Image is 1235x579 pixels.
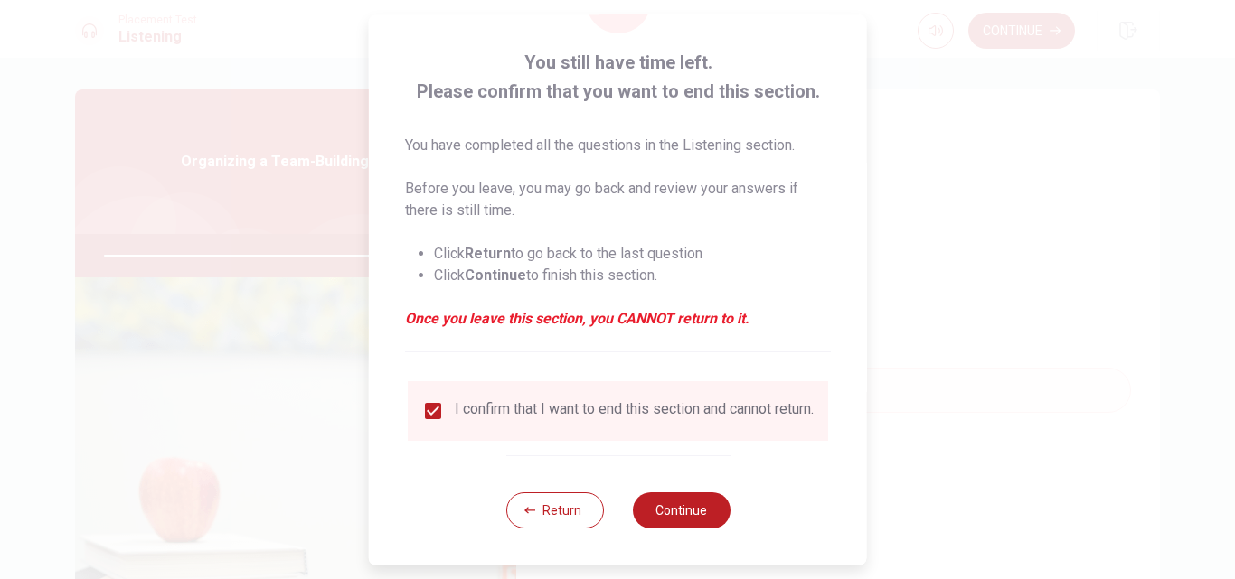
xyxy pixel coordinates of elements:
li: Click to finish this section. [434,265,831,286]
span: You still have time left. Please confirm that you want to end this section. [405,48,831,106]
strong: Return [465,245,511,262]
strong: Continue [465,266,526,284]
p: Before you leave, you may go back and review your answers if there is still time. [405,178,831,221]
button: Return [505,492,603,528]
button: Continue [632,492,730,528]
li: Click to go back to the last question [434,243,831,265]
div: I confirm that I want to end this section and cannot return. [455,400,814,422]
p: You have completed all the questions in the Listening section. [405,135,831,156]
em: Once you leave this section, you CANNOT return to it. [405,308,831,330]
